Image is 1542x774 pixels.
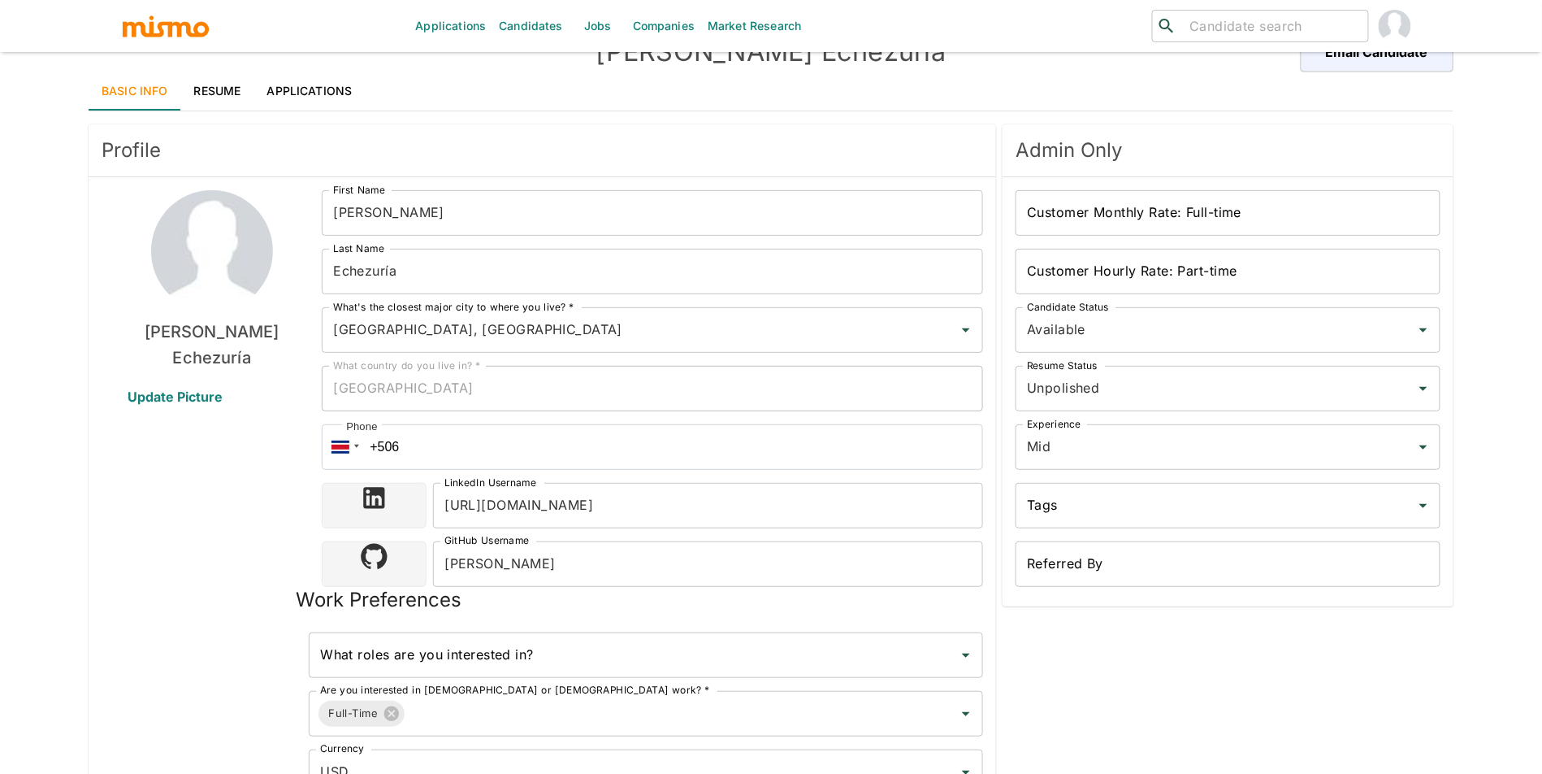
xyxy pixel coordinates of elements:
[1379,10,1411,42] img: Maria Lujan Ciommo
[102,137,983,163] span: Profile
[181,72,254,111] a: Resume
[955,644,977,667] button: Open
[108,377,242,416] span: Update Picture
[333,183,385,197] label: First Name
[1027,359,1098,372] label: Resume Status
[318,701,405,727] div: Full-Time
[1027,417,1081,431] label: Experience
[430,36,1112,68] h4: [PERSON_NAME] Echezuría
[296,587,461,613] h5: Work Preferences
[1016,137,1440,163] span: Admin Only
[322,424,364,470] div: Costa Rica: + 506
[1412,436,1435,459] button: Open
[1412,494,1435,517] button: Open
[1183,15,1362,37] input: Candidate search
[320,742,364,756] label: Currency
[333,241,384,255] label: Last Name
[318,704,388,723] span: Full-Time
[320,684,710,698] label: Are you interested in [DEMOGRAPHIC_DATA] or [DEMOGRAPHIC_DATA] work? *
[1412,319,1435,341] button: Open
[955,702,977,725] button: Open
[254,72,366,111] a: Applications
[333,300,574,314] label: What's the closest major city to where you live? *
[333,359,481,372] label: What country do you live in? *
[955,319,977,341] button: Open
[1027,300,1109,314] label: Candidate Status
[444,476,537,489] label: LinkedIn Username
[342,419,381,435] div: Phone
[1412,377,1435,400] button: Open
[322,424,983,470] input: 1 (702) 123-4567
[89,72,181,111] a: Basic Info
[1301,33,1453,72] button: Email Candidate
[121,14,210,38] img: logo
[102,319,322,371] h6: [PERSON_NAME] Echezuría
[444,534,530,548] label: GitHub Username
[151,190,273,312] img: Werner Echezuría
